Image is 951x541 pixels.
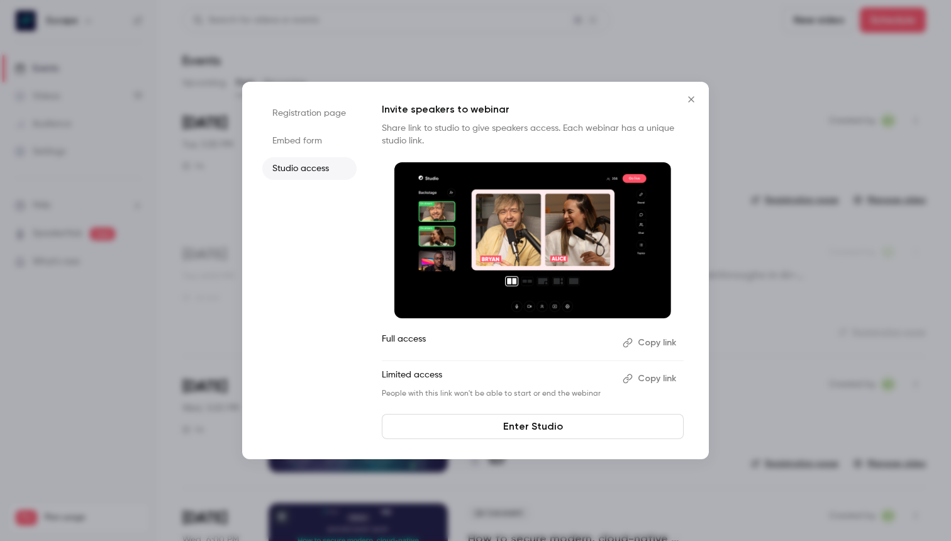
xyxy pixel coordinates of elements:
li: Registration page [262,102,357,125]
p: Share link to studio to give speakers access. Each webinar has a unique studio link. [382,122,684,147]
button: Copy link [618,333,684,353]
img: Invite speakers to webinar [394,162,671,318]
a: Enter Studio [382,414,684,439]
li: Studio access [262,157,357,180]
p: Full access [382,333,613,353]
p: Limited access [382,369,613,389]
button: Copy link [618,369,684,389]
li: Embed form [262,130,357,152]
p: People with this link won't be able to start or end the webinar [382,389,613,399]
p: Invite speakers to webinar [382,102,684,117]
button: Close [679,87,704,112]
